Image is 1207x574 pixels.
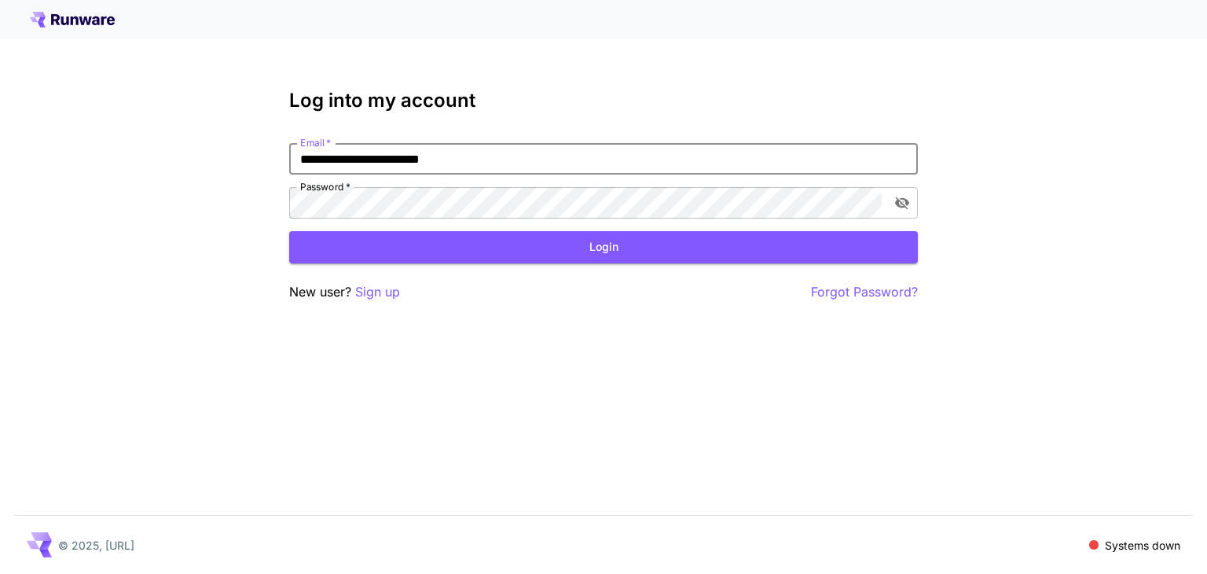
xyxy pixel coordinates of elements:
h3: Log into my account [289,90,918,112]
p: New user? [289,282,400,302]
button: Sign up [355,282,400,302]
button: Login [289,231,918,263]
p: Systems down [1105,537,1180,554]
p: © 2025, [URL] [58,537,134,554]
button: toggle password visibility [888,189,916,217]
label: Email [300,136,331,149]
button: Forgot Password? [811,282,918,302]
label: Password [300,180,350,193]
